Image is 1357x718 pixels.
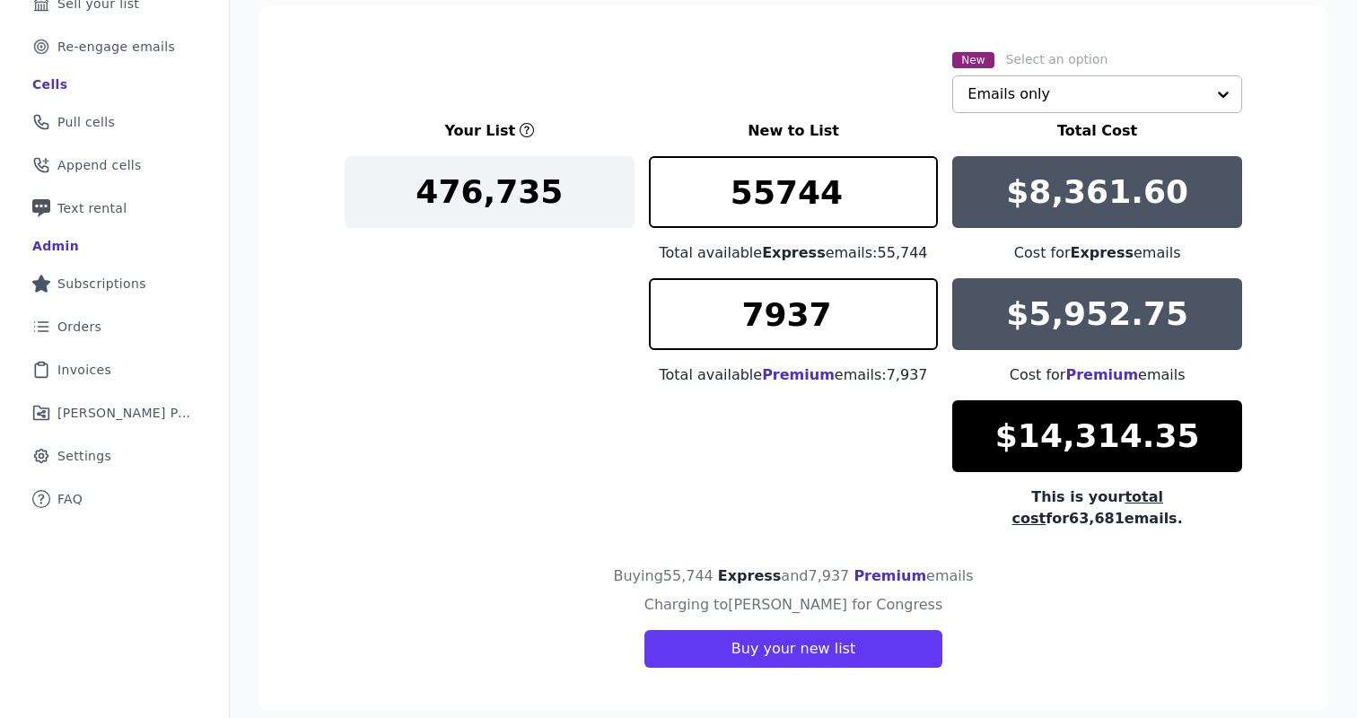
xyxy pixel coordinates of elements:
[14,479,214,519] a: FAQ
[14,188,214,228] a: Text rental
[14,145,214,185] a: Append cells
[649,242,939,264] div: Total available emails: 55,744
[57,490,83,508] span: FAQ
[14,393,214,433] a: [PERSON_NAME] Performance
[1006,296,1188,332] p: $5,952.75
[952,242,1242,264] div: Cost for emails
[32,75,67,93] div: Cells
[32,237,79,255] div: Admin
[416,174,563,210] p: 476,735
[644,594,943,616] h4: Charging to [PERSON_NAME] for Congress
[718,567,782,584] span: Express
[14,264,214,303] a: Subscriptions
[57,404,193,422] span: [PERSON_NAME] Performance
[57,156,142,174] span: Append cells
[613,565,973,587] h4: Buying 55,744 and 7,937 emails
[57,361,111,379] span: Invoices
[1006,50,1108,68] label: Select an option
[14,436,214,476] a: Settings
[952,52,994,68] span: New
[762,244,826,261] span: Express
[644,630,942,668] button: Buy your new list
[57,199,127,217] span: Text rental
[952,364,1242,386] div: Cost for emails
[1065,366,1138,383] span: Premium
[57,38,175,56] span: Re-engage emails
[57,447,111,465] span: Settings
[1071,244,1134,261] span: Express
[762,366,835,383] span: Premium
[14,307,214,346] a: Orders
[57,275,146,293] span: Subscriptions
[952,120,1242,142] h3: Total Cost
[1006,174,1188,210] p: $8,361.60
[952,486,1242,530] div: This is your for 63,681 emails.
[854,567,926,584] span: Premium
[14,350,214,390] a: Invoices
[57,113,115,131] span: Pull cells
[649,364,939,386] div: Total available emails: 7,937
[995,418,1200,454] p: $14,314.35
[14,27,214,66] a: Re-engage emails
[649,120,939,142] h3: New to List
[444,120,515,142] h3: Your List
[57,318,101,336] span: Orders
[14,102,214,142] a: Pull cells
